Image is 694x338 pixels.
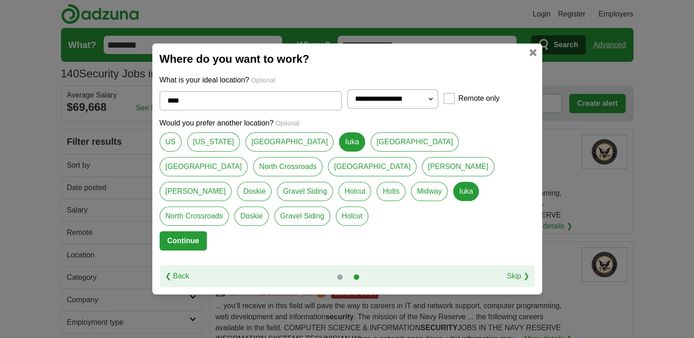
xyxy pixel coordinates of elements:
a: US [160,132,182,152]
a: Skip ❯ [507,271,529,282]
span: Optional [251,76,275,84]
span: Optional [276,120,300,127]
a: [GEOGRAPHIC_DATA] [160,157,248,176]
a: [US_STATE] [187,132,240,152]
a: Doskie [234,207,269,226]
label: Remote only [458,93,500,104]
a: North Crossroads [160,207,229,226]
a: [PERSON_NAME] [422,157,494,176]
a: [GEOGRAPHIC_DATA] [328,157,416,176]
a: Holcut [336,207,368,226]
a: Iuka [339,132,365,152]
button: Continue [160,231,207,251]
a: [PERSON_NAME] [160,182,232,201]
a: Holts [377,182,405,201]
a: Iuka [453,182,479,201]
a: North Crossroads [253,157,322,176]
a: Gravel Siding [277,182,333,201]
a: [GEOGRAPHIC_DATA] [245,132,334,152]
p: What is your ideal location? [160,75,535,86]
a: Gravel Siding [274,207,330,226]
p: Would you prefer another location? [160,118,535,129]
a: ❮ Back [165,271,189,282]
a: Midway [411,182,448,201]
a: [GEOGRAPHIC_DATA] [371,132,459,152]
a: Doskie [237,182,272,201]
a: Holcut [339,182,371,201]
h2: Where do you want to work? [160,51,535,67]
